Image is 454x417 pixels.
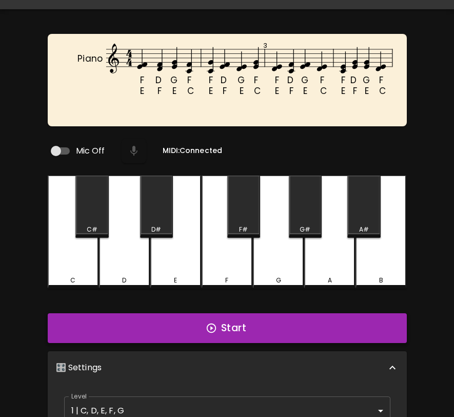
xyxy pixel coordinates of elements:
text: Piano [77,52,103,65]
text: G [170,74,177,86]
div: G# [300,225,310,234]
text: E [304,85,308,98]
text: F [321,74,325,86]
button: Start [48,313,407,343]
div: C# [87,225,97,234]
text: C [187,85,194,98]
text: F [187,74,191,86]
text: F [290,85,294,98]
text: E [342,85,346,98]
div: C [70,276,75,285]
text: D [221,74,227,86]
p: 🎛️ Settings [56,362,102,374]
text: F [223,85,227,98]
h6: MIDI: Connected [163,145,222,157]
text: D [155,74,162,86]
div: G [276,276,281,285]
div: A# [359,225,369,234]
div: A [328,276,332,285]
text: 3 [263,41,267,50]
text: E [140,85,144,98]
text: F [254,74,259,86]
div: B [379,276,383,285]
text: F [157,85,162,98]
div: E [174,276,177,285]
text: E [209,85,213,98]
div: F# [239,225,248,234]
text: C [254,85,261,98]
text: C [321,85,327,98]
text: E [365,85,369,98]
text: D [287,74,293,86]
text: F [140,74,144,86]
text: G [302,74,309,86]
text: E [240,85,244,98]
text: G [238,74,245,86]
text: E [275,85,280,98]
label: Level [71,392,87,401]
text: F [275,74,280,86]
text: G [363,74,370,86]
text: F [380,74,384,86]
div: 🎛️ Settings [48,351,407,384]
div: F [225,276,228,285]
text: C [380,85,386,98]
text: E [172,85,176,98]
text: F [209,74,213,86]
div: D# [151,225,161,234]
text: D [351,74,358,86]
div: D [122,276,126,285]
text: F [353,85,358,98]
span: Mic Off [76,145,105,157]
text: F [342,74,346,86]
